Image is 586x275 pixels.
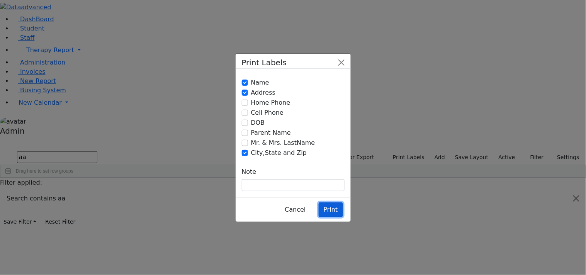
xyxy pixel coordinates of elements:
label: Cell Phone [251,108,284,117]
label: Address [251,88,276,97]
button: Close [335,56,348,69]
label: Mr. & Mrs. LastName [251,138,315,148]
label: DOB [251,118,265,127]
label: Parent Name [251,128,291,137]
button: Print [319,202,343,217]
label: Name [251,78,269,87]
button: Cancel [280,202,311,217]
label: Note [242,165,256,179]
label: City,State and Zip [251,148,307,158]
h5: Print Labels [242,57,287,68]
label: Home Phone [251,98,290,107]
